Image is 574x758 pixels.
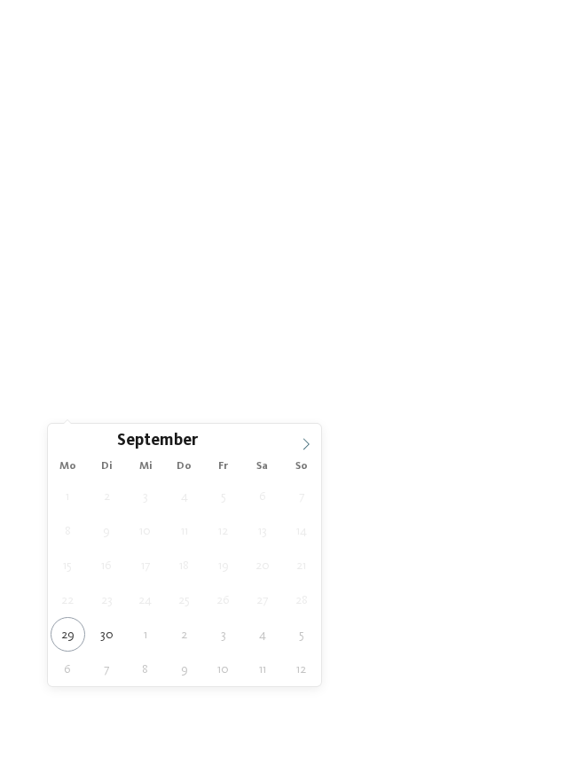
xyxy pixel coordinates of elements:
[128,617,162,652] span: Oktober 1, 2025
[128,582,162,617] span: September 24, 2025
[208,332,366,347] span: Bei euren Lieblingshotels
[494,16,574,56] img: Familienhotels Südtirol
[90,617,124,652] span: September 30, 2025
[76,399,499,415] span: Anreise
[167,309,407,331] span: Jetzt unverbindlich anfragen!
[90,479,124,513] span: September 2, 2025
[90,548,124,582] span: September 16, 2025
[51,479,85,513] span: September 1, 2025
[51,617,85,652] span: September 29, 2025
[245,582,279,617] span: September 27, 2025
[245,617,279,652] span: Oktober 4, 2025
[245,652,279,686] span: Oktober 11, 2025
[284,513,318,548] span: September 14, 2025
[165,461,204,473] span: Do
[284,617,318,652] span: Oktober 5, 2025
[206,479,240,513] span: September 5, 2025
[32,207,542,261] p: Die sind so bunt wie das Leben, verfolgen aber alle die gleichen . Findet jetzt das Familienhotel...
[128,548,162,582] span: September 17, 2025
[245,548,279,582] span: September 20, 2025
[167,513,201,548] span: September 11, 2025
[531,669,542,685] span: 27
[206,652,240,686] span: Oktober 10, 2025
[126,461,165,473] span: Mi
[167,548,201,582] span: September 18, 2025
[284,479,318,513] span: September 7, 2025
[36,154,538,193] span: Die Expertinnen und Experten für naturnahe Ferien, die in Erinnerung bleiben
[204,461,243,473] span: Fr
[206,617,240,652] span: Oktober 3, 2025
[532,29,559,43] span: Menü
[51,652,85,686] span: Oktober 6, 2025
[117,434,198,450] span: September
[206,582,240,617] span: September 26, 2025
[284,652,318,686] span: Oktober 12, 2025
[245,479,279,513] span: September 6, 2025
[90,652,124,686] span: Oktober 7, 2025
[167,582,201,617] span: September 25, 2025
[282,461,321,473] span: So
[128,513,162,548] span: September 10, 2025
[62,210,264,223] a: Familienhotels [GEOGRAPHIC_DATA]
[167,479,201,513] span: September 4, 2025
[245,513,279,548] span: September 13, 2025
[87,461,126,473] span: Di
[90,513,124,548] span: September 9, 2025
[206,548,240,582] span: September 19, 2025
[167,652,201,686] span: Oktober 9, 2025
[48,461,87,473] span: Mo
[89,228,204,240] a: Qualitätsversprechen
[51,513,85,548] span: September 8, 2025
[206,513,240,548] span: September 12, 2025
[51,548,85,582] span: September 15, 2025
[167,617,201,652] span: Oktober 2, 2025
[128,479,162,513] span: September 3, 2025
[198,431,256,449] input: Year
[284,548,318,582] span: September 21, 2025
[192,246,427,258] a: Urlaub in [GEOGRAPHIC_DATA] mit Kindern
[90,582,124,617] span: September 23, 2025
[128,652,162,686] span: Oktober 8, 2025
[243,461,282,473] span: Sa
[526,669,531,685] span: /
[51,95,523,153] span: Familienhotels Südtirol – von Familien für Familien
[51,582,85,617] span: September 22, 2025
[515,669,526,685] span: 27
[284,582,318,617] span: September 28, 2025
